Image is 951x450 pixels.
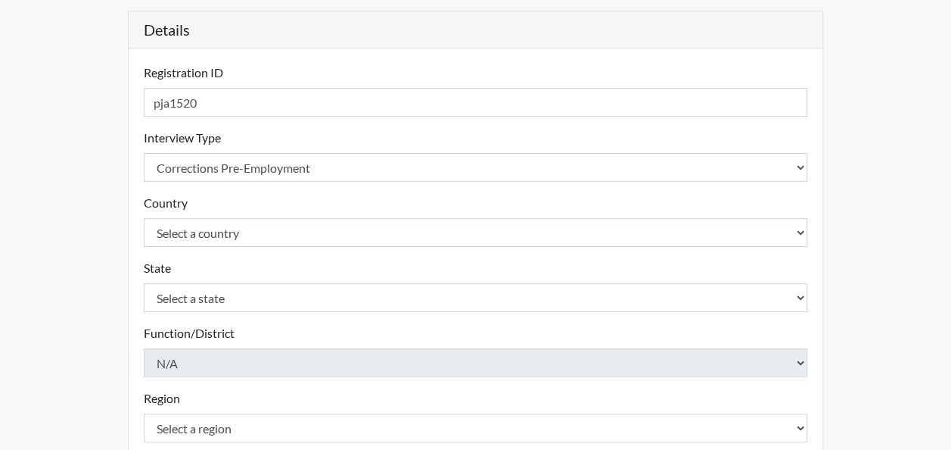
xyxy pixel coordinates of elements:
label: Country [144,194,188,212]
label: State [144,259,171,277]
h5: Details [129,11,823,48]
input: Insert a Registration ID, which needs to be a unique alphanumeric value for each interviewee [144,88,808,117]
label: Function/District [144,324,235,342]
label: Registration ID [144,64,223,82]
label: Region [144,389,180,408]
label: Interview Type [144,129,221,147]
